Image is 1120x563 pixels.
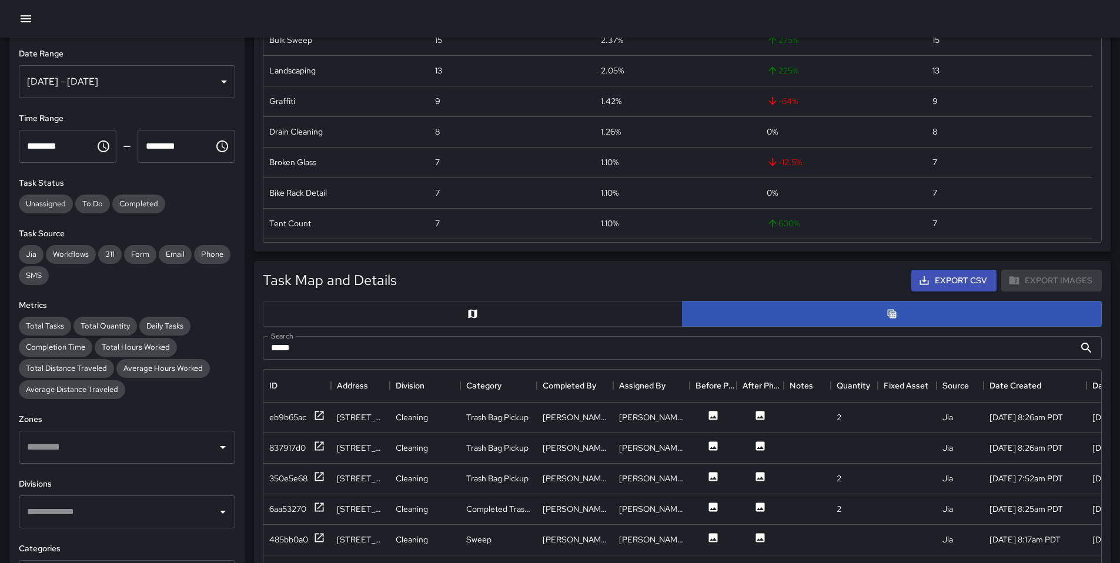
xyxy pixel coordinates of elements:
div: 915 Bryant Street [337,503,384,515]
span: 0 % [767,126,778,138]
div: eb9b65ac [269,411,306,423]
div: Jia [942,411,953,423]
div: Notes [790,369,813,402]
h6: Task Status [19,177,235,190]
div: 1.10% [601,217,618,229]
div: 1.42% [601,95,621,107]
div: 9 [435,95,440,107]
div: 13 [932,65,940,76]
span: Jia [19,249,44,259]
span: 275 % [767,34,798,46]
div: ID [263,369,331,402]
div: Jia [942,442,953,454]
div: Sweep [466,534,492,545]
div: 9/22/2025, 7:52am PDT [989,472,1063,484]
div: Before Photo [696,369,737,402]
div: Average Hours Worked [116,359,210,378]
div: Nicolas Vega [543,411,607,423]
div: Graffiti [269,95,295,107]
h6: Zones [19,413,235,426]
span: 311 [98,249,122,259]
h6: Categories [19,542,235,555]
span: -64 % [767,95,798,107]
span: Phone [194,249,230,259]
div: 915 Bryant Street [337,534,384,545]
div: Cleaning [396,442,428,454]
div: After Photo [743,369,784,402]
div: Bike Rack Detail [269,187,327,199]
div: Assigned By [613,369,690,402]
div: Trash Bag Pickup [466,442,529,454]
div: 9/22/2025, 8:25am PDT [989,503,1063,515]
div: 2 [837,503,841,515]
div: Drain Cleaning [269,126,323,138]
div: 915 Bryant Street [337,442,384,454]
div: Bulk Sweep [269,34,312,46]
div: Email [159,245,192,264]
div: Trash Bag Pickup [466,472,529,484]
div: 9/22/2025, 8:26am PDT [989,411,1063,423]
div: Address [331,369,390,402]
h6: Task Source [19,227,235,240]
span: Form [124,249,156,259]
span: Email [159,249,192,259]
span: 0 % [767,187,778,199]
div: Source [942,369,969,402]
div: 2.05% [601,65,624,76]
div: Before Photo [690,369,737,402]
div: Broken Glass [269,156,316,168]
div: Jia [942,472,953,484]
span: Average Distance Traveled [19,384,125,394]
button: Table [682,301,1102,327]
div: After Photo [737,369,784,402]
div: 350e5e68 [269,472,307,484]
div: Date Created [984,369,1086,402]
div: 8 [435,126,440,138]
svg: Table [886,308,898,320]
button: 350e5e68 [269,471,325,485]
div: Davis Jones [619,503,684,515]
div: Jia [942,534,953,545]
div: 6aa53270 [269,503,306,515]
span: 225 % [767,65,798,76]
button: 837917d0 [269,440,325,455]
div: Assigned By [619,369,666,402]
div: Landscaping [269,65,316,76]
div: To Do [75,195,110,213]
div: Category [460,369,537,402]
div: Cleaning [396,534,428,545]
div: 7 [932,156,937,168]
div: [DATE] - [DATE] [19,65,235,98]
span: Total Hours Worked [95,342,177,352]
div: 915 Bryant Street [337,411,384,423]
div: 15 [435,34,442,46]
div: Division [390,369,460,402]
div: ID [269,369,278,402]
span: Completion Time [19,342,92,352]
div: Quantity [831,369,878,402]
div: Address [337,369,368,402]
div: 9/22/2025, 8:17am PDT [989,534,1061,545]
span: Daily Tasks [139,321,190,331]
div: Cleaning [396,411,428,423]
button: Choose time, selected time is 12:00 AM [92,135,115,158]
div: 7 [932,217,937,229]
div: Total Quantity [73,317,137,336]
div: 2 [837,411,841,423]
div: 837917d0 [269,442,306,454]
h6: Divisions [19,478,235,491]
div: Completed By [537,369,613,402]
div: Davis Jones [543,503,607,515]
div: Davis Jones [543,534,607,545]
div: 7 [435,156,440,168]
div: Total Tasks [19,317,71,336]
div: Fixed Asset [884,369,928,402]
div: Cleaning [396,503,428,515]
button: Open [215,439,231,455]
div: 8 [932,126,937,138]
div: Cleaning [396,472,428,484]
div: Date Created [989,369,1041,402]
div: Completed Trash Bags [466,503,531,515]
h5: Task Map and Details [263,271,397,290]
button: Export CSV [911,270,997,291]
